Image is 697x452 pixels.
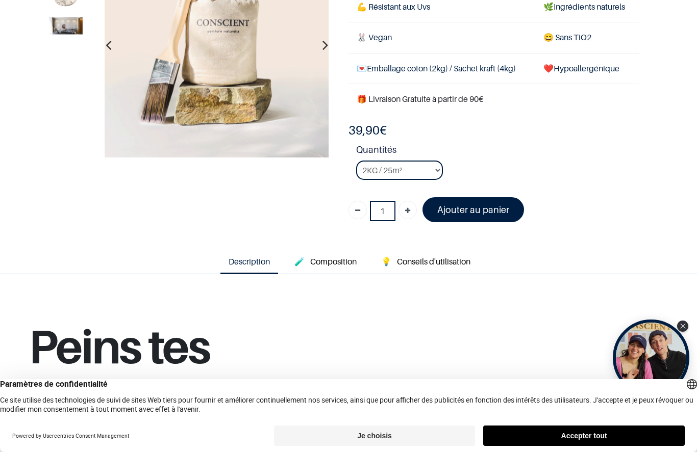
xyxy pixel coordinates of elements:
span: 🐰 Vegan [357,32,392,42]
td: Emballage coton (2kg) / Sachet kraft (4kg) [348,53,535,84]
span: Composition [310,256,357,267]
div: Close Tolstoy widget [677,321,688,332]
div: Open Tolstoy widget [613,320,689,396]
span: 💡 [381,256,391,267]
button: Open chat widget [9,9,39,39]
span: 🌿 [543,2,554,12]
span: 39,90 [348,123,380,138]
td: ans TiO2 [535,22,639,53]
span: 🧪 [294,256,305,267]
img: Product image [49,17,83,35]
td: ❤️Hypoallergénique [535,53,639,84]
a: Ajouter [399,201,417,219]
span: 💪 Résistant aux Uvs [357,2,430,12]
span: 💌 [357,63,367,73]
font: 🎁 Livraison Gratuite à partir de 90€ [357,94,483,104]
font: Ajouter au panier [437,204,509,215]
h1: Peins tes murs, [29,323,321,429]
strong: Quantités [356,143,639,161]
a: Ajouter au panier [422,197,524,222]
div: Open Tolstoy [613,320,689,396]
b: € [348,123,387,138]
a: Supprimer [348,201,367,219]
span: 😄 S [543,32,560,42]
span: Conseils d'utilisation [397,256,470,267]
div: Tolstoy bubble widget [613,320,689,396]
span: Description [229,256,270,267]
